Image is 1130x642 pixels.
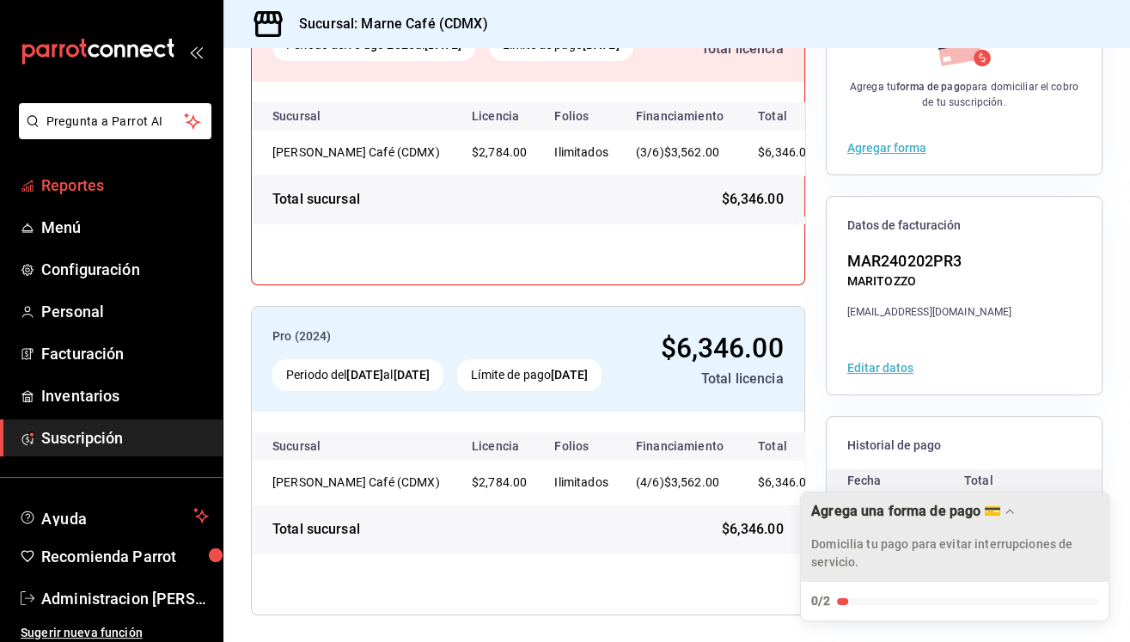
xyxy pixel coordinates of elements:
div: Periodo del al [272,359,443,391]
p: Domicilia tu pago para evitar interrupciones de servicio. [811,535,1098,572]
div: Agrega una forma de pago 💳 [800,492,1109,621]
div: [PERSON_NAME] Café (CDMX) [272,474,444,491]
div: [PERSON_NAME] Café (CDMX) [272,144,444,161]
span: Datos de facturación [847,217,1081,234]
div: Agrega tu para domiciliar el cobro de tu suscripción. [847,79,1081,110]
span: $6,346.00 [758,475,813,489]
div: Total [964,469,1081,492]
div: Marne Café (CDMX) [272,474,444,491]
div: Total sucursal [272,189,360,210]
th: Licencia [458,102,541,130]
button: open_drawer_menu [189,45,203,58]
span: Sugerir nueva función [21,624,209,642]
div: Sucursal [272,109,367,123]
div: MAR240202PR3 [847,249,1012,272]
td: Ilimitados [541,130,622,175]
div: Marne Café (CDMX) [272,144,444,161]
button: Editar datos [847,362,913,374]
div: Total sucursal [272,519,360,540]
span: Personal [41,300,209,323]
th: Total [737,432,840,460]
span: Ayuda [41,505,186,526]
span: $6,346.00 [660,332,783,364]
th: Folios [541,432,622,460]
th: Financiamiento [622,102,737,130]
span: $2,784.00 [472,475,527,489]
div: Agrega una forma de pago 💳 [811,503,1001,519]
span: Pregunta a Parrot AI [46,113,185,131]
span: $2,784.00 [472,145,527,159]
span: Menú [41,216,209,239]
span: $3,562.00 [664,475,719,489]
button: Pregunta a Parrot AI [19,103,211,139]
a: Pregunta a Parrot AI [12,125,211,143]
div: Fecha [847,469,964,492]
button: Expand Checklist [801,492,1109,621]
th: Total [737,102,840,130]
strong: [DATE] [551,368,588,382]
div: Sucursal [272,439,367,453]
span: $6,346.00 [721,189,783,210]
span: $3,562.00 [664,145,719,159]
div: [EMAIL_ADDRESS][DOMAIN_NAME] [847,304,1012,320]
td: Ilimitados [541,460,622,505]
div: (3/6) [636,144,724,162]
strong: forma de pago [896,81,966,93]
div: Límite de pago [457,359,602,391]
span: $6,346.00 [721,519,783,540]
th: Financiamiento [622,432,737,460]
span: Recomienda Parrot [41,545,209,568]
strong: [DATE] [394,368,431,382]
div: (4/6) [636,474,724,492]
span: Inventarios [41,384,209,407]
button: Agregar forma [847,142,926,154]
div: 0/2 [811,592,830,610]
span: Administracion [PERSON_NAME][GEOGRAPHIC_DATA] [41,587,209,610]
span: Reportes [41,174,209,197]
div: Total licencia [654,39,784,59]
h3: Sucursal: Marne Café (CDMX) [285,14,488,34]
strong: [DATE] [346,368,383,382]
div: Pro (2024) [272,327,624,345]
th: Licencia [458,432,541,460]
div: Drag to move checklist [801,492,1109,582]
span: Configuración [41,258,209,281]
span: Historial de pago [847,437,1081,454]
span: Facturación [41,342,209,365]
span: Suscripción [41,426,209,449]
th: Folios [541,102,622,130]
span: $6,346.00 [758,145,813,159]
div: Total licencia [638,369,783,389]
div: MARITOZZO [847,272,1012,290]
